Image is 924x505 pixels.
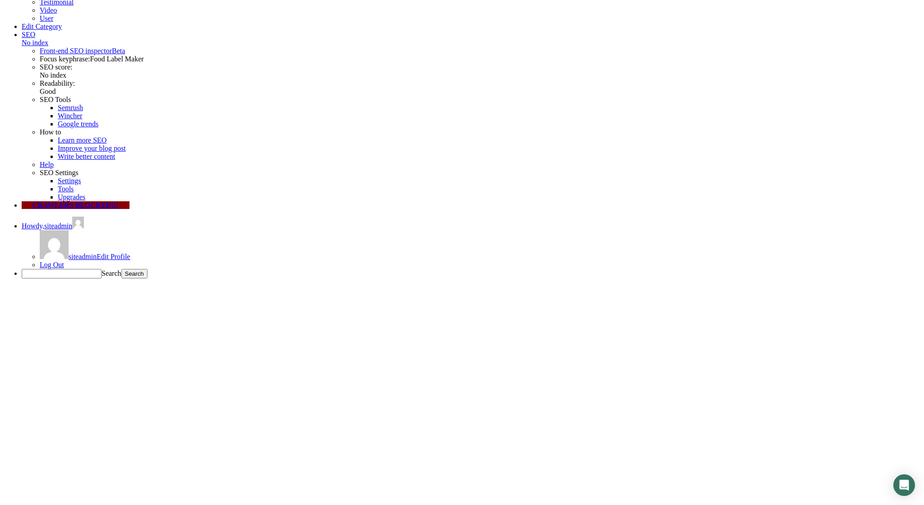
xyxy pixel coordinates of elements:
[40,161,54,168] a: Help
[893,474,915,496] div: Open Intercom Messenger
[58,120,98,128] a: Google trends
[58,153,115,160] a: Write better content
[121,269,148,278] input: Search
[102,269,121,277] label: Search
[58,177,81,185] a: Settings
[22,39,48,46] span: No index
[22,39,920,47] div: No index
[58,136,106,144] a: Learn more SEO
[40,47,125,55] a: Front-end SEO inspector
[22,23,62,30] a: Edit Category
[40,71,66,79] span: No index
[40,88,920,96] div: Good
[22,230,920,269] ul: Howdy, siteadmin
[40,63,920,79] div: SEO score:
[40,79,920,96] div: Readability:
[58,193,85,201] a: Upgrades
[69,253,97,260] span: siteadmin
[58,104,83,111] a: Semrush
[90,55,144,63] span: Food Label Maker
[22,31,35,38] span: SEO
[22,222,84,230] a: Howdy,
[40,55,920,63] div: Focus keyphrase:
[40,6,57,14] a: Video
[40,96,920,104] div: SEO Tools
[40,261,64,269] a: Log Out
[40,128,920,136] div: How to
[44,222,72,230] span: siteadmin
[58,185,74,193] a: Tools
[112,47,125,55] span: Beta
[40,88,56,95] span: Good
[40,14,53,22] a: User
[97,253,130,260] span: Edit Profile
[58,144,126,152] a: Improve your blog post
[58,112,82,120] a: Wincher
[40,71,920,79] div: No index
[22,201,129,209] a: CRAWLERS BLOCKED!!!
[40,169,920,177] div: SEO Settings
